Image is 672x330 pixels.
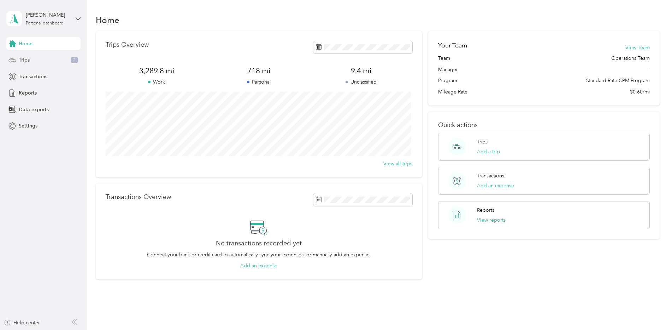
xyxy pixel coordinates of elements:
span: 9.4 mi [310,66,412,76]
iframe: Everlance-gr Chat Button Frame [632,290,672,330]
span: Manager [438,66,458,73]
span: Transactions [19,73,47,80]
p: Trips [477,138,488,146]
p: Reports [477,206,494,214]
span: 2 [71,57,78,63]
p: Quick actions [438,121,650,129]
p: Connect your bank or credit card to automatically sync your expenses, or manually add an expense. [147,251,371,258]
button: Add an expense [240,262,277,269]
span: 3,289.8 mi [106,66,208,76]
div: [PERSON_NAME] [26,11,70,19]
p: Personal [208,78,310,86]
span: Mileage Rate [438,88,467,96]
span: Team [438,55,450,62]
h2: No transactions recorded yet [216,240,302,247]
span: Program [438,77,457,84]
p: Transactions Overview [106,193,171,201]
span: 718 mi [208,66,310,76]
span: Trips [19,56,30,64]
p: Unclassified [310,78,412,86]
button: View Team [625,44,650,51]
p: Transactions [477,172,504,180]
span: Standard Rate CPM Program [586,77,650,84]
span: Reports [19,89,37,97]
span: Home [19,40,33,47]
span: Data exports [19,106,49,113]
span: Operations Team [611,55,650,62]
button: Help center [4,319,40,326]
button: Add a trip [477,148,500,155]
button: View all trips [383,160,412,167]
div: Personal dashboard [26,21,64,25]
p: Work [106,78,208,86]
h2: Your Team [438,41,467,50]
p: Trips Overview [106,41,149,49]
span: - [648,66,650,73]
button: Add an expense [477,182,514,189]
span: Settings [19,122,37,130]
h1: Home [96,16,119,24]
span: $0.60/mi [630,88,650,96]
button: View reports [477,216,506,224]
